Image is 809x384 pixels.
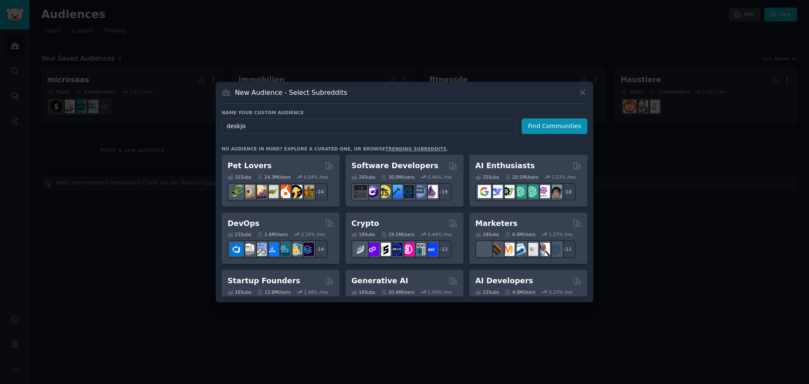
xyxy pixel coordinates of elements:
[351,276,408,286] h2: Generative AI
[478,185,491,198] img: GoogleGeminiAI
[490,243,503,256] img: bigseo
[242,243,255,256] img: AWS_Certified_Experts
[354,243,367,256] img: ethfinance
[228,161,272,171] h2: Pet Lovers
[513,185,526,198] img: chatgpt_promptDesign
[475,289,499,295] div: 15 Sub s
[228,276,300,286] h2: Startup Founders
[257,174,290,180] div: 24.3M Users
[228,218,260,229] h2: DevOps
[235,88,347,97] h3: New Audience - Select Subreddits
[552,174,576,180] div: 2.53 % /mo
[434,183,452,201] div: + 19
[525,243,538,256] img: googleads
[304,289,328,295] div: 1.48 % /mo
[381,174,414,180] div: 30.0M Users
[505,289,536,295] div: 4.0M Users
[413,185,426,198] img: AskComputerScience
[230,243,243,256] img: azuredevops
[366,185,379,198] img: csharp
[257,231,288,237] div: 1.6M Users
[378,185,391,198] img: learnjavascript
[381,289,414,295] div: 20.4M Users
[425,185,438,198] img: elixir
[475,231,499,237] div: 18 Sub s
[425,243,438,256] img: defi_
[428,174,452,180] div: 0.46 % /mo
[389,243,402,256] img: web3
[522,118,587,134] button: Find Communities
[537,185,550,198] img: OpenAIDev
[475,174,499,180] div: 25 Sub s
[389,185,402,198] img: iOSProgramming
[351,231,375,237] div: 19 Sub s
[549,231,573,237] div: 1.27 % /mo
[301,185,314,198] img: dogbreed
[254,243,267,256] img: Docker_DevOps
[277,243,290,256] img: platformengineering
[490,185,503,198] img: DeepSeek
[513,243,526,256] img: Emailmarketing
[505,174,538,180] div: 20.5M Users
[428,231,452,237] div: 0.44 % /mo
[351,218,379,229] h2: Crypto
[301,231,325,237] div: 2.10 % /mo
[254,185,267,198] img: leopardgeckos
[505,231,536,237] div: 6.6M Users
[351,174,375,180] div: 26 Sub s
[304,174,328,180] div: 0.84 % /mo
[549,289,573,295] div: 3.27 % /mo
[366,243,379,256] img: 0xPolygon
[428,289,452,295] div: 1.54 % /mo
[222,146,448,152] div: No audience in mind? Explore a curated one, or browse .
[242,185,255,198] img: ballpython
[381,231,414,237] div: 19.1M Users
[475,276,533,286] h2: AI Developers
[413,243,426,256] img: CryptoNews
[310,240,328,258] div: + 14
[475,161,535,171] h2: AI Enthusiasts
[378,243,391,256] img: ethstaker
[401,185,414,198] img: reactnative
[265,243,279,256] img: DevOpsLinks
[558,240,576,258] div: + 11
[549,185,562,198] img: ArtificalIntelligence
[310,183,328,201] div: + 24
[501,243,514,256] img: AskMarketing
[289,243,302,256] img: aws_cdk
[230,185,243,198] img: herpetology
[354,185,367,198] img: software
[401,243,414,256] img: defiblockchain
[351,161,438,171] h2: Software Developers
[385,146,446,151] a: trending subreddits
[228,231,251,237] div: 21 Sub s
[549,243,562,256] img: OnlineMarketing
[228,289,251,295] div: 16 Sub s
[289,185,302,198] img: PetAdvice
[222,118,516,134] input: Pick a short name, like "Digital Marketers" or "Movie-Goers"
[475,218,517,229] h2: Marketers
[301,243,314,256] img: PlatformEngineers
[257,289,290,295] div: 13.8M Users
[501,185,514,198] img: AItoolsCatalog
[537,243,550,256] img: MarketingResearch
[228,174,251,180] div: 31 Sub s
[434,240,452,258] div: + 12
[265,185,279,198] img: turtle
[351,289,375,295] div: 16 Sub s
[222,110,587,115] h3: Name your custom audience
[478,243,491,256] img: content_marketing
[558,183,576,201] div: + 18
[277,185,290,198] img: cockatiel
[525,185,538,198] img: chatgpt_prompts_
